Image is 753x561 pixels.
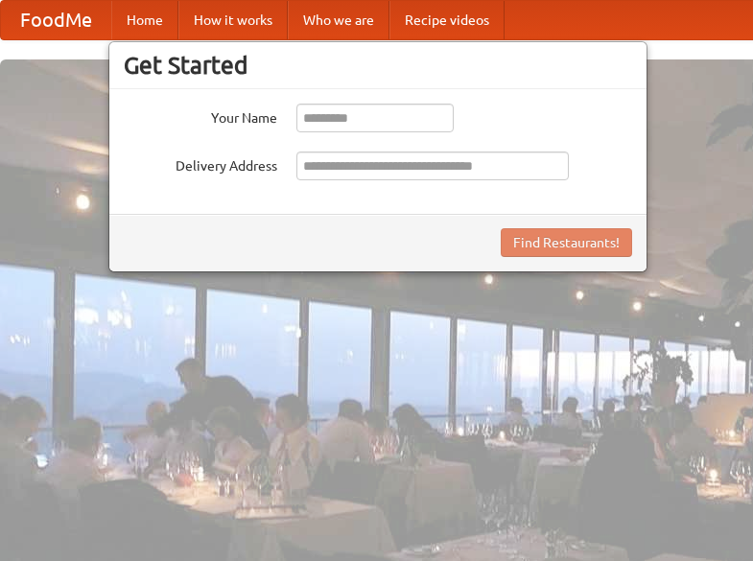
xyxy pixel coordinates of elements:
[111,1,178,39] a: Home
[124,104,277,128] label: Your Name
[124,51,632,80] h3: Get Started
[389,1,505,39] a: Recipe videos
[288,1,389,39] a: Who we are
[501,228,632,257] button: Find Restaurants!
[124,152,277,175] label: Delivery Address
[1,1,111,39] a: FoodMe
[178,1,288,39] a: How it works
